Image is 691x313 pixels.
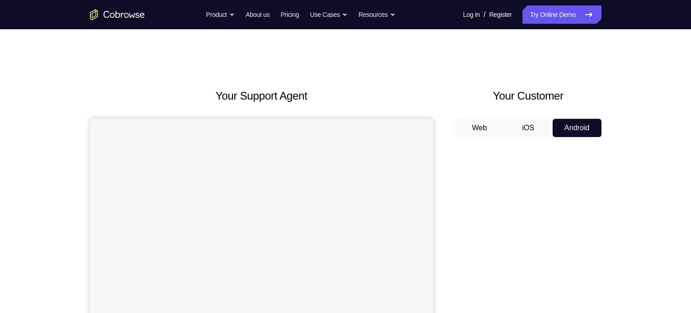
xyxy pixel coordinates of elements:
[246,5,269,24] a: About us
[484,9,485,20] span: /
[310,5,348,24] button: Use Cases
[522,5,601,24] a: Try Online Demo
[489,5,512,24] a: Register
[359,5,396,24] button: Resources
[455,88,601,104] h2: Your Customer
[553,119,601,137] button: Android
[504,119,553,137] button: iOS
[90,88,433,104] h2: Your Support Agent
[280,5,299,24] a: Pricing
[206,5,235,24] button: Product
[455,119,504,137] button: Web
[90,9,145,20] a: Go to the home page
[463,5,480,24] a: Log In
